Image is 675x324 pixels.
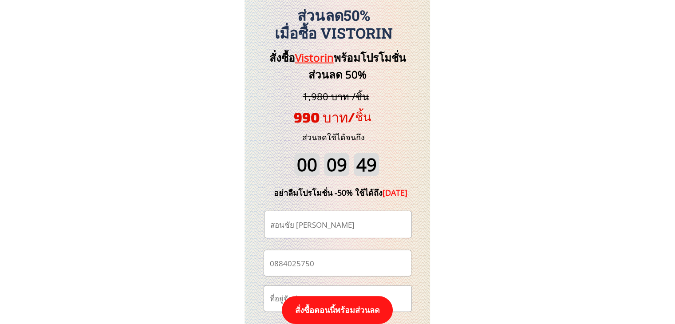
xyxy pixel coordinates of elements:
[290,131,377,144] h3: ส่วนลดใช้ได้จนถึง
[254,49,421,83] h3: สั่งซื้อ พร้อมโปรโมชั่นส่วนลด 50%
[268,211,408,238] input: ชื่อ-นามสกุล
[348,109,371,123] span: /ชิ้น
[295,50,334,65] span: Vistorin
[282,296,393,324] p: สั่งซื้อตอนนี้พร้อมส่วนลด
[268,286,408,312] input: ที่อยู่จัดส่ง
[268,250,407,276] input: เบอร์โทรศัพท์
[383,187,407,198] span: [DATE]
[303,90,369,103] span: 1,980 บาท /ชิ้น
[240,7,428,42] h3: ส่วนลด50% เมื่อซื้อ Vistorin
[261,186,421,199] div: อย่าลืมโปรโมชั่น -50% ใช้ได้ถึง
[294,109,348,125] span: 990 บาท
